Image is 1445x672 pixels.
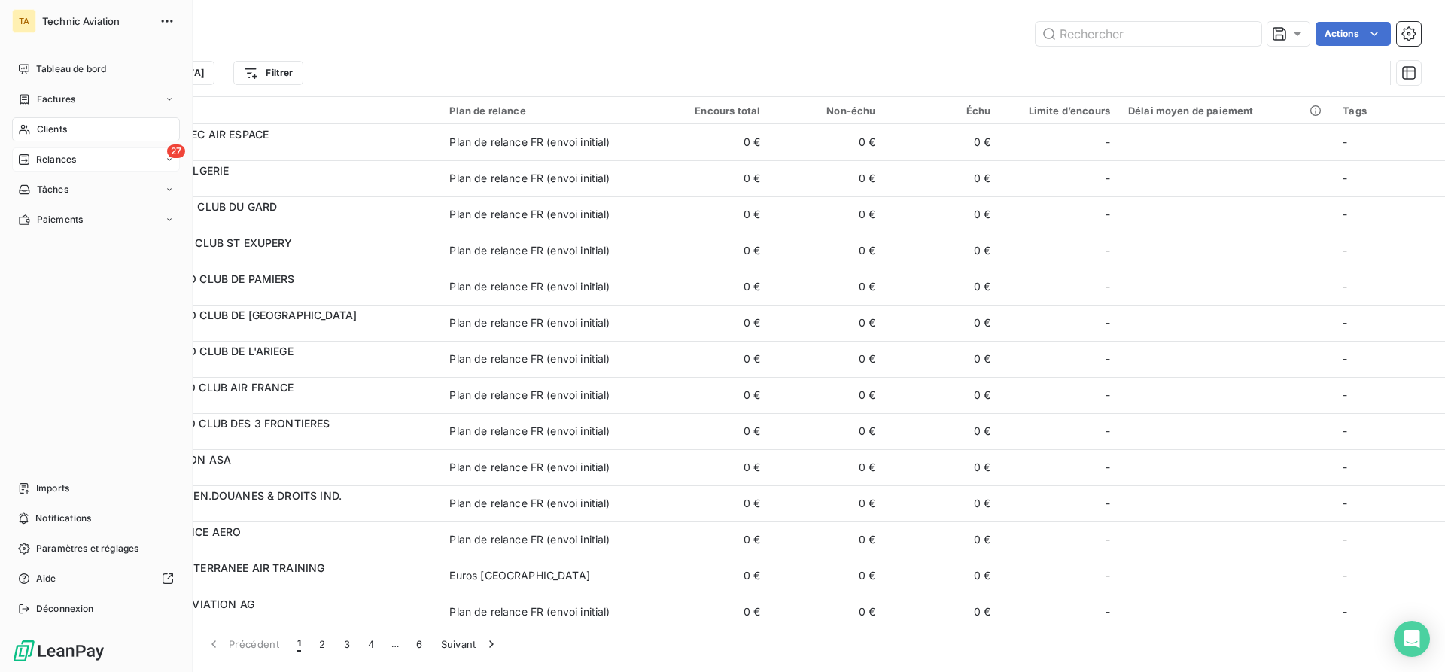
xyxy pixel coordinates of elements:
[1343,424,1347,437] span: -
[359,628,383,660] button: 4
[449,460,610,475] div: Plan de relance FR (envoi initial)
[884,160,999,196] td: 0 €
[1106,207,1110,222] span: -
[1106,171,1110,186] span: -
[12,476,180,500] a: Imports
[1343,388,1347,401] span: -
[37,93,75,106] span: Factures
[449,532,610,547] div: Plan de relance FR (envoi initial)
[197,628,288,660] button: Précédent
[654,160,769,196] td: 0 €
[449,496,610,511] div: Plan de relance FR (envoi initial)
[167,144,185,158] span: 27
[12,117,180,141] a: Clients
[1106,135,1110,150] span: -
[884,485,999,521] td: 0 €
[769,449,884,485] td: 0 €
[449,568,589,583] div: Euros [GEOGRAPHIC_DATA]
[654,305,769,341] td: 0 €
[104,417,330,430] span: 01000347 - AERO CLUB DES 3 FRONTIERES
[407,628,431,660] button: 6
[769,521,884,558] td: 0 €
[769,413,884,449] td: 0 €
[233,61,303,85] button: Filtrer
[104,467,431,482] span: 01000356
[37,123,67,136] span: Clients
[449,424,610,439] div: Plan de relance FR (envoi initial)
[104,345,294,357] span: 01000299 - AERO CLUB DE L'ARIEGE
[769,124,884,160] td: 0 €
[104,309,357,321] span: 01000269 - AERO CLUB DE [GEOGRAPHIC_DATA]
[1343,461,1347,473] span: -
[884,413,999,449] td: 0 €
[104,272,295,285] span: 01000228 - AERO CLUB DE PAMIERS
[778,105,875,117] div: Non-échu
[104,323,431,338] span: 01000269
[104,251,431,266] span: 01000211
[297,637,301,652] span: 1
[1394,621,1430,657] div: Open Intercom Messenger
[654,196,769,233] td: 0 €
[12,208,180,232] a: Paiements
[1106,279,1110,294] span: -
[1343,569,1347,582] span: -
[769,160,884,196] td: 0 €
[1106,243,1110,258] span: -
[432,628,508,660] button: Suivant
[36,482,69,495] span: Imports
[449,135,610,150] div: Plan de relance FR (envoi initial)
[654,558,769,594] td: 0 €
[769,594,884,630] td: 0 €
[1343,497,1347,509] span: -
[769,485,884,521] td: 0 €
[1106,604,1110,619] span: -
[104,142,431,157] span: 01000004
[884,377,999,413] td: 0 €
[1343,605,1347,618] span: -
[1106,460,1110,475] span: -
[12,9,36,33] div: TA
[104,431,431,446] span: 01000347
[1343,105,1436,117] div: Tags
[383,632,407,656] span: …
[884,305,999,341] td: 0 €
[36,62,106,76] span: Tableau de bord
[654,413,769,449] td: 0 €
[1316,22,1391,46] button: Actions
[449,243,610,258] div: Plan de relance FR (envoi initial)
[36,542,138,555] span: Paramètres et réglages
[104,178,431,193] span: 01000125
[769,341,884,377] td: 0 €
[884,233,999,269] td: 0 €
[449,351,610,366] div: Plan de relance FR (envoi initial)
[12,537,180,561] a: Paramètres et réglages
[42,15,151,27] span: Technic Aviation
[769,269,884,305] td: 0 €
[1106,424,1110,439] span: -
[769,233,884,269] td: 0 €
[884,124,999,160] td: 0 €
[12,87,180,111] a: Factures
[1343,280,1347,293] span: -
[104,287,431,302] span: 01000228
[104,561,324,574] span: 01000730 - MEDITERRANEE AIR TRAINING
[1106,568,1110,583] span: -
[104,359,431,374] span: 01000299
[1343,316,1347,329] span: -
[104,395,431,410] span: 01000307
[12,178,180,202] a: Tâches
[893,105,990,117] div: Échu
[769,558,884,594] td: 0 €
[654,341,769,377] td: 0 €
[1343,208,1347,220] span: -
[1106,388,1110,403] span: -
[1036,22,1261,46] input: Rechercher
[104,489,342,502] span: 01000537 - DIR.GEN.DOUANES & DROITS IND.
[884,594,999,630] td: 0 €
[884,196,999,233] td: 0 €
[1106,351,1110,366] span: -
[654,449,769,485] td: 0 €
[449,207,610,222] div: Plan de relance FR (envoi initial)
[1106,532,1110,547] span: -
[12,567,180,591] a: Aide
